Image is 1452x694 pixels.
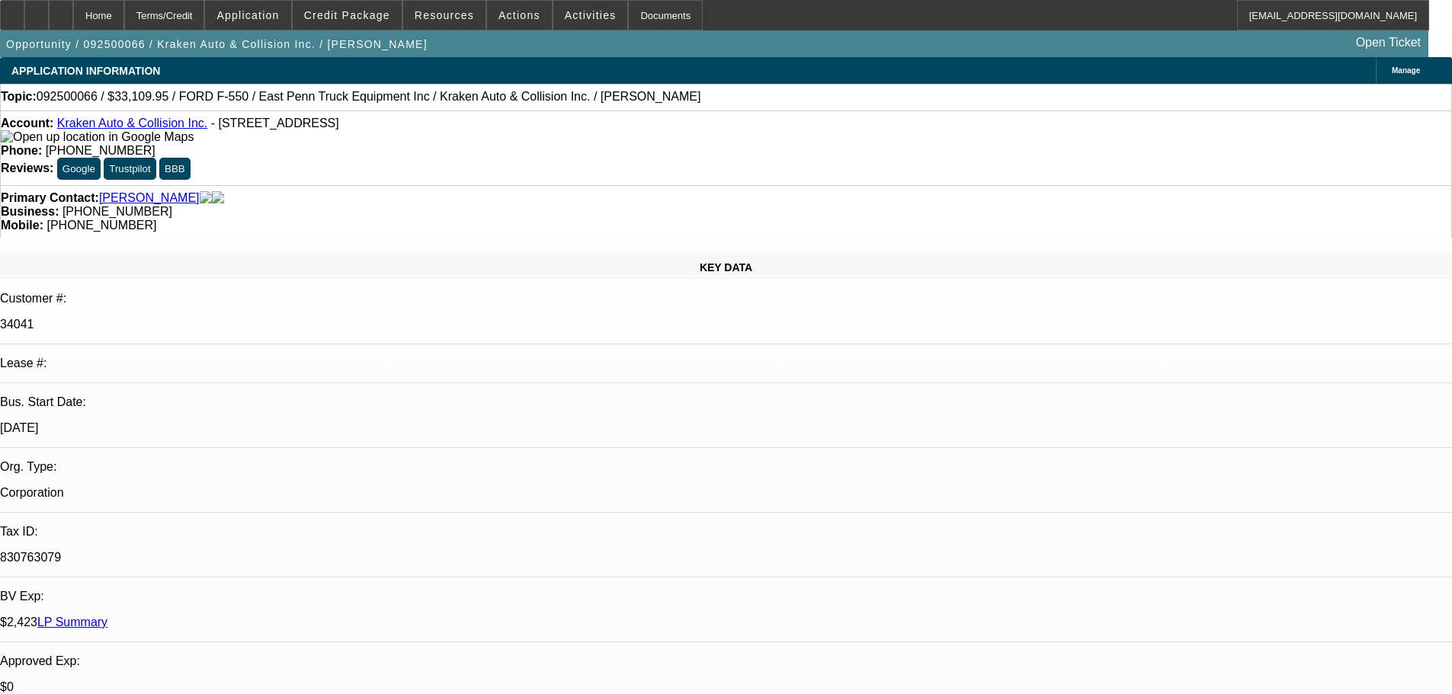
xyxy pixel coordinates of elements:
[487,1,552,30] button: Actions
[1,162,53,174] strong: Reviews:
[212,191,224,205] img: linkedin-icon.png
[553,1,628,30] button: Activities
[99,191,200,205] a: [PERSON_NAME]
[37,616,107,628] a: LP Summary
[1,130,194,144] img: Open up location in Google Maps
[11,65,160,77] span: APPLICATION INFORMATION
[159,158,191,180] button: BBB
[403,1,486,30] button: Resources
[1,191,99,205] strong: Primary Contact:
[293,1,402,30] button: Credit Package
[37,90,701,104] span: 092500066 / $33,109.95 / FORD F-550 / East Penn Truck Equipment Inc / Kraken Auto & Collision Inc...
[200,191,212,205] img: facebook-icon.png
[211,117,339,130] span: - [STREET_ADDRESS]
[1350,30,1427,56] a: Open Ticket
[1,219,43,232] strong: Mobile:
[6,38,428,50] span: Opportunity / 092500066 / Kraken Auto & Collision Inc. / [PERSON_NAME]
[104,158,155,180] button: Trustpilot
[1,144,42,157] strong: Phone:
[1,130,194,143] a: View Google Maps
[1,205,59,218] strong: Business:
[57,158,101,180] button: Google
[57,117,207,130] a: Kraken Auto & Collision Inc.
[46,144,155,157] span: [PHONE_NUMBER]
[46,219,156,232] span: [PHONE_NUMBER]
[304,9,390,21] span: Credit Package
[205,1,290,30] button: Application
[700,261,752,273] span: KEY DATA
[1,117,53,130] strong: Account:
[216,9,279,21] span: Application
[1392,66,1420,75] span: Manage
[415,9,474,21] span: Resources
[1,90,37,104] strong: Topic:
[565,9,617,21] span: Activities
[498,9,540,21] span: Actions
[63,205,172,218] span: [PHONE_NUMBER]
